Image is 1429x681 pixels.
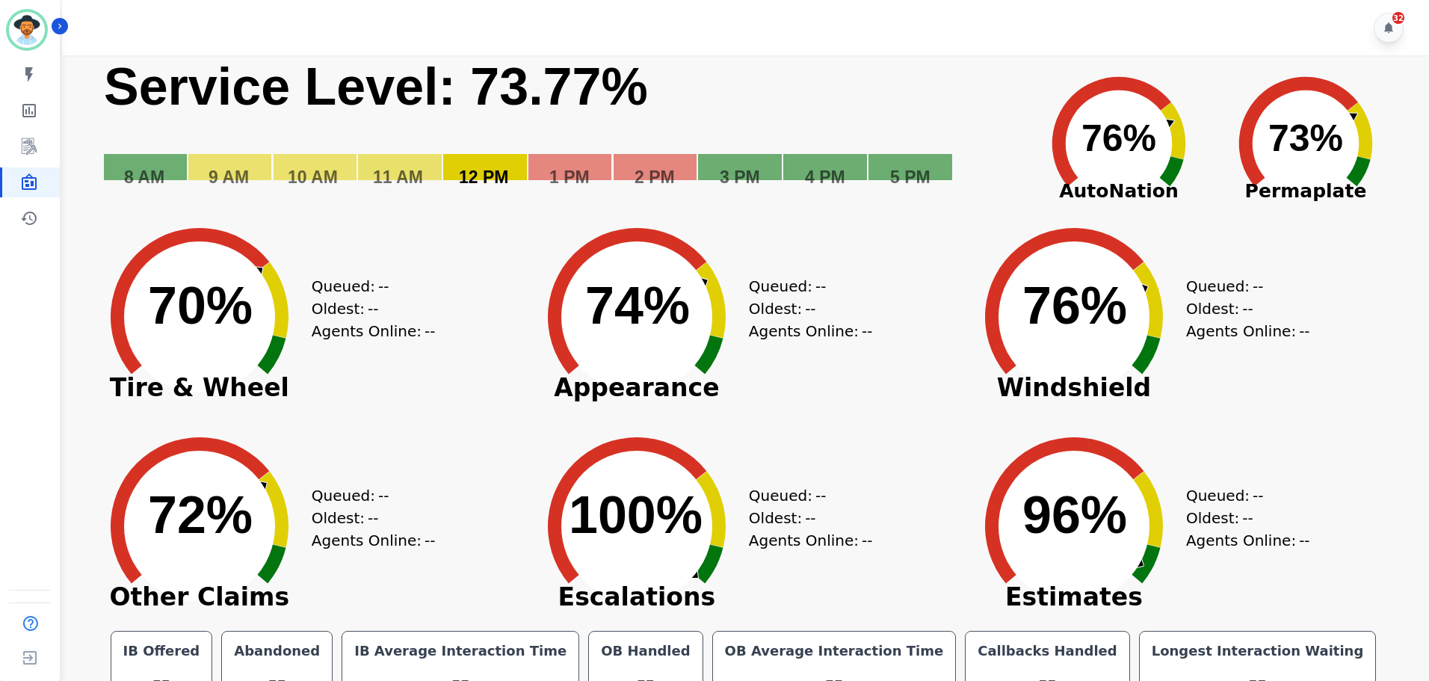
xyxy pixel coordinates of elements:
div: 32 [1392,12,1404,24]
span: -- [1299,320,1309,342]
div: Agents Online: [1186,320,1313,342]
div: Agents Online: [312,529,439,552]
div: Oldest: [312,298,424,320]
div: Queued: [312,275,424,298]
span: -- [378,275,389,298]
span: -- [805,298,815,320]
span: Escalations [525,590,749,605]
div: Agents Online: [1186,529,1313,552]
div: Agents Online: [749,320,876,342]
text: 74% [585,277,690,335]
div: Abandoned [231,641,323,662]
text: 100% [569,486,703,544]
span: Tire & Wheel [87,380,312,395]
div: Oldest: [749,298,861,320]
text: Service Level: 73.77% [104,58,648,116]
span: -- [815,275,826,298]
span: -- [862,529,872,552]
text: 5 PM [890,167,930,187]
div: Queued: [1186,484,1298,507]
text: 1 PM [549,167,590,187]
div: Longest Interaction Waiting [1149,641,1367,662]
div: Agents Online: [312,320,439,342]
text: 2 PM [635,167,675,187]
div: Agents Online: [749,529,876,552]
text: 12 PM [459,167,508,187]
text: 3 PM [720,167,760,187]
div: Queued: [1186,275,1298,298]
div: OB Average Interaction Time [722,641,947,662]
div: IB Offered [120,641,203,662]
span: -- [425,529,435,552]
text: 11 AM [373,167,423,187]
div: Queued: [749,484,861,507]
span: -- [862,320,872,342]
text: 70% [148,277,253,335]
div: Callbacks Handled [975,641,1120,662]
div: IB Average Interaction Time [351,641,570,662]
text: 72% [148,486,253,544]
text: 76% [1022,277,1127,335]
img: Bordered avatar [9,12,45,48]
span: AutoNation [1025,177,1212,206]
svg: Service Level: 0% [102,55,1022,209]
span: -- [1253,275,1263,298]
span: Windshield [962,380,1186,395]
span: Permaplate [1212,177,1399,206]
text: 8 AM [124,167,164,187]
text: 76% [1081,117,1156,159]
span: -- [368,298,378,320]
span: -- [425,320,435,342]
span: -- [1299,529,1309,552]
div: OB Handled [598,641,693,662]
text: 73% [1268,117,1343,159]
span: Estimates [962,590,1186,605]
span: -- [1242,507,1253,529]
div: Queued: [749,275,861,298]
span: Appearance [525,380,749,395]
span: -- [1242,298,1253,320]
span: Other Claims [87,590,312,605]
div: Oldest: [1186,507,1298,529]
span: -- [368,507,378,529]
text: 9 AM [209,167,249,187]
span: -- [805,507,815,529]
div: Oldest: [1186,298,1298,320]
div: Queued: [312,484,424,507]
span: -- [1253,484,1263,507]
span: -- [815,484,826,507]
div: Oldest: [312,507,424,529]
span: -- [378,484,389,507]
text: 10 AM [288,167,338,187]
div: Oldest: [749,507,861,529]
text: 4 PM [805,167,845,187]
text: 96% [1022,486,1127,544]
